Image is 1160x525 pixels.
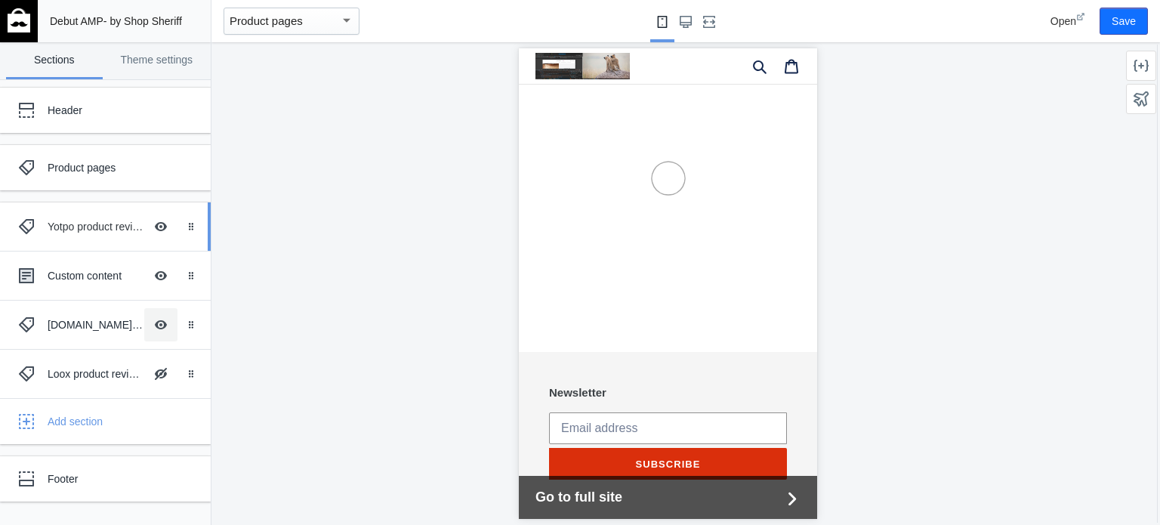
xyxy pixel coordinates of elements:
[48,268,144,283] div: Custom content
[48,414,199,429] div: Add section
[17,5,111,31] img: image
[48,103,177,118] div: Header
[144,308,177,341] button: Hide
[48,219,144,234] div: Yotpo product reviews
[48,160,177,175] div: Product pages
[144,259,177,292] button: Hide
[50,15,103,27] span: Debut AMP
[8,8,30,32] img: main-logo_60x60_white.png
[17,439,262,459] span: Go to full site
[230,14,303,27] mat-select-trigger: Product pages
[1100,8,1148,35] button: Save
[48,317,144,332] div: [DOMAIN_NAME] product reviews
[48,366,144,381] div: Loox product reviews
[109,42,205,79] a: Theme settings
[6,42,103,79] a: Sections
[144,357,177,391] button: Hide
[30,338,268,351] h3: Newsletter
[103,15,182,27] span: - by Shop Sheriff
[1050,15,1076,27] span: Open
[30,364,268,396] input: Email address
[17,5,205,31] a: image
[144,210,177,243] button: Hide
[117,410,182,422] span: Subscribe
[48,471,177,486] div: Footer
[30,400,268,431] button: Subscribe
